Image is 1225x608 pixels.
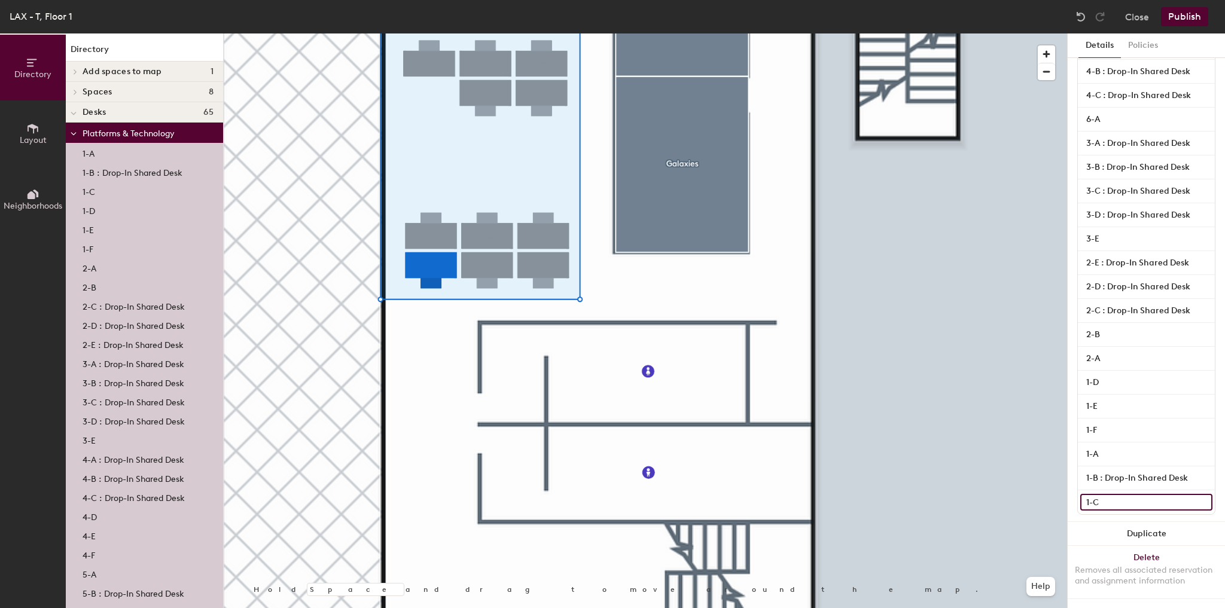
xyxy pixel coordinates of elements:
[1075,565,1218,586] div: Removes all associated reservation and assignment information
[1080,87,1212,104] input: Unnamed desk
[1080,422,1212,439] input: Unnamed desk
[83,184,95,197] p: 1-C
[1080,111,1212,128] input: Unnamed desk
[83,547,95,561] p: 4-F
[1026,577,1055,596] button: Help
[83,298,185,312] p: 2-C : Drop-In Shared Desk
[203,108,214,117] span: 65
[83,108,106,117] span: Desks
[1125,7,1149,26] button: Close
[1121,33,1165,58] button: Policies
[83,279,96,293] p: 2-B
[4,201,62,211] span: Neighborhoods
[83,241,93,255] p: 1-F
[1080,63,1212,80] input: Unnamed desk
[83,317,185,331] p: 2-D : Drop-In Shared Desk
[83,260,96,274] p: 2-A
[83,413,185,427] p: 3-D : Drop-In Shared Desk
[83,203,95,216] p: 1-D
[1080,231,1212,248] input: Unnamed desk
[1068,522,1225,546] button: Duplicate
[83,164,182,178] p: 1-B : Drop-In Shared Desk
[1080,207,1212,224] input: Unnamed desk
[83,528,96,542] p: 4-E
[1161,7,1208,26] button: Publish
[1080,470,1212,487] input: Unnamed desk
[1080,303,1212,319] input: Unnamed desk
[1080,279,1212,295] input: Unnamed desk
[1078,33,1121,58] button: Details
[1080,183,1212,200] input: Unnamed desk
[1080,446,1212,463] input: Unnamed desk
[1068,546,1225,598] button: DeleteRemoves all associated reservation and assignment information
[1080,350,1212,367] input: Unnamed desk
[83,375,184,389] p: 3-B : Drop-In Shared Desk
[1080,135,1212,152] input: Unnamed desk
[83,67,162,77] span: Add spaces to map
[83,585,184,599] p: 5-B : Drop-In Shared Desk
[83,490,185,503] p: 4-C : Drop-In Shared Desk
[20,135,47,145] span: Layout
[211,67,214,77] span: 1
[1080,159,1212,176] input: Unnamed desk
[1080,494,1212,511] input: Unnamed desk
[83,509,97,523] p: 4-D
[14,69,51,80] span: Directory
[66,43,223,62] h1: Directory
[83,432,96,446] p: 3-E
[1075,11,1087,23] img: Undo
[83,145,95,159] p: 1-A
[1094,11,1106,23] img: Redo
[83,129,175,139] span: Platforms & Technology
[83,394,185,408] p: 3-C : Drop-In Shared Desk
[1080,374,1212,391] input: Unnamed desk
[83,356,184,369] p: 3-A : Drop-In Shared Desk
[83,222,94,236] p: 1-E
[209,87,214,97] span: 8
[83,337,184,350] p: 2-E : Drop-In Shared Desk
[1080,255,1212,271] input: Unnamed desk
[10,9,72,24] div: LAX - T, Floor 1
[83,87,112,97] span: Spaces
[83,566,96,580] p: 5-A
[1080,326,1212,343] input: Unnamed desk
[83,451,184,465] p: 4-A : Drop-In Shared Desk
[1080,398,1212,415] input: Unnamed desk
[83,470,184,484] p: 4-B : Drop-In Shared Desk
